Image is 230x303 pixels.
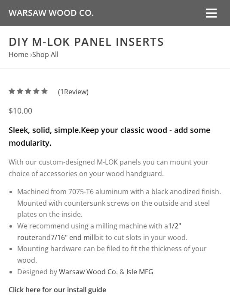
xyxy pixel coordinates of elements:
span: 1 [60,87,64,96]
strong: Sleek, solid, simple. [9,125,81,135]
a: Home [9,50,28,59]
li: Designed by & [17,266,221,278]
span: $10.00 [9,105,32,116]
a: Click here for our install guide [9,285,106,294]
li: Machined from 7075-T6 aluminum with a black anodized finish. Mounted with countersunk screws on t... [17,186,221,220]
li: › [30,49,58,60]
a: 7/16" end mill [51,233,95,242]
li: We recommend using a milling machine with a and bit to cut slots in your wood. [17,220,221,243]
a: 1/2" router [17,221,181,242]
a: Warsaw Wood Co. [59,267,118,276]
h1: DIY M-LOK Panel Inserts [9,35,221,49]
a: Shop All [32,50,58,59]
strong: Keep your classic wood - add some modularity. [9,125,210,148]
li: Mounting hardware can be filed to fit the thickness of your wood. [17,243,221,266]
a: Isle MFG [126,267,153,276]
a: (1Review) [9,87,89,96]
span: With our custom-designed M-LOK panels you can mount your choice of accessories on your wood handg... [9,157,209,178]
span: ( Review) [58,86,89,98]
